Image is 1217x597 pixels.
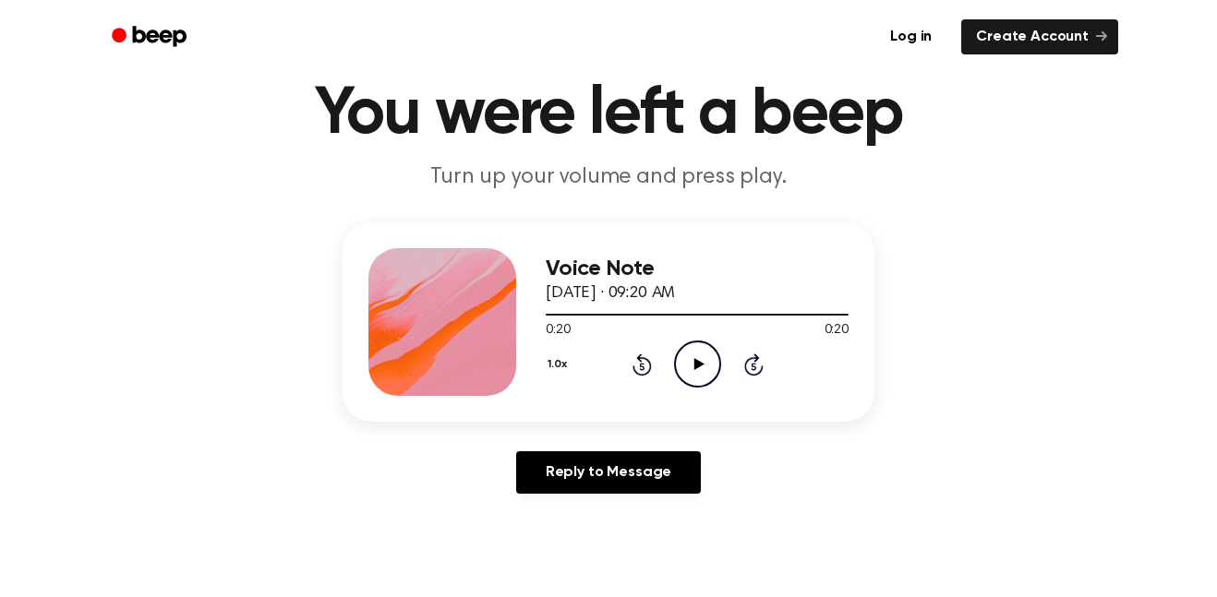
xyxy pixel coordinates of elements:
[961,19,1118,54] a: Create Account
[546,321,570,340] span: 0:20
[254,162,963,193] p: Turn up your volume and press play.
[136,81,1081,148] h1: You were left a beep
[546,257,849,281] h3: Voice Note
[516,451,701,494] a: Reply to Message
[546,285,675,302] span: [DATE] · 09:20 AM
[872,16,950,58] a: Log in
[825,321,849,340] span: 0:20
[546,349,573,380] button: 1.0x
[99,19,203,55] a: Beep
